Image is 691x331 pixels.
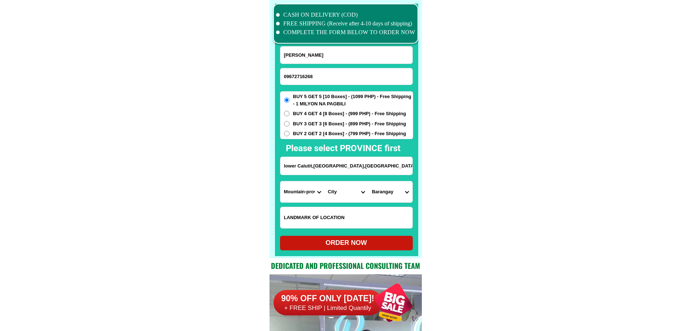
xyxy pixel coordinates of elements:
input: Input phone_number [280,68,412,85]
h6: + FREE SHIP | Limited Quantily [273,304,382,312]
input: BUY 2 GET 2 [4 Boxes] - (799 PHP) - Free Shipping [284,131,289,136]
div: ORDER NOW [280,238,413,248]
input: Input address [280,157,412,175]
span: BUY 4 GET 4 [8 Boxes] - (999 PHP) - Free Shipping [293,110,406,117]
input: Input LANDMARKOFLOCATION [280,207,412,228]
input: BUY 3 GET 3 [6 Boxes] - (899 PHP) - Free Shipping [284,121,289,126]
select: Select district [324,181,368,202]
input: Input full_name [280,47,412,64]
input: BUY 4 GET 4 [8 Boxes] - (999 PHP) - Free Shipping [284,111,289,116]
li: FREE SHIPPING (Receive after 4-10 days of shipping) [276,19,415,28]
span: BUY 3 GET 3 [6 Boxes] - (899 PHP) - Free Shipping [293,120,406,128]
h6: 90% OFF ONLY [DATE]! [273,293,382,304]
select: Select commune [368,181,412,202]
span: BUY 2 GET 2 [4 Boxes] - (799 PHP) - Free Shipping [293,130,406,137]
span: BUY 5 GET 5 [10 Boxes] - (1099 PHP) - Free Shipping - 1 MILYON NA PAGBILI [293,93,413,107]
h2: Dedicated and professional consulting team [270,260,422,271]
select: Select province [280,181,324,202]
li: CASH ON DELIVERY (COD) [276,11,415,19]
li: COMPLETE THE FORM BELOW TO ORDER NOW [276,28,415,37]
h2: Please select PROVINCE first [286,142,479,155]
input: BUY 5 GET 5 [10 Boxes] - (1099 PHP) - Free Shipping - 1 MILYON NA PAGBILI [284,97,289,103]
